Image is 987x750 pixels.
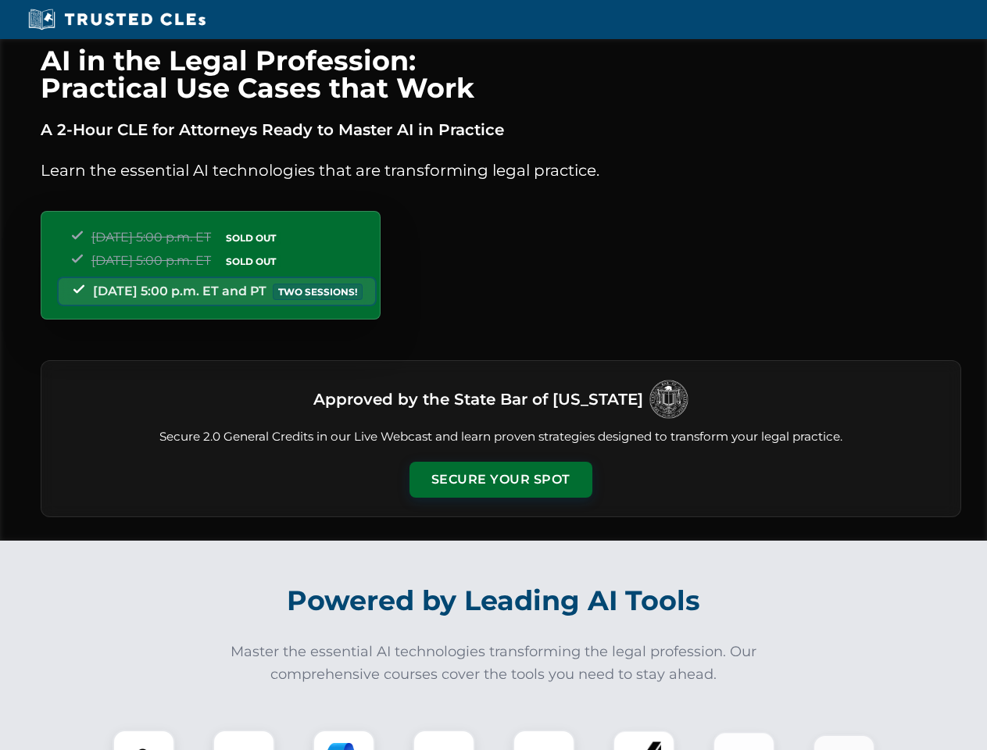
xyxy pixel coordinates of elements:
h1: AI in the Legal Profession: Practical Use Cases that Work [41,47,961,102]
h3: Approved by the State Bar of [US_STATE] [313,385,643,413]
p: Learn the essential AI technologies that are transforming legal practice. [41,158,961,183]
p: A 2-Hour CLE for Attorneys Ready to Master AI in Practice [41,117,961,142]
span: [DATE] 5:00 p.m. ET [91,230,211,245]
img: Trusted CLEs [23,8,210,31]
p: Secure 2.0 General Credits in our Live Webcast and learn proven strategies designed to transform ... [60,428,942,446]
p: Master the essential AI technologies transforming the legal profession. Our comprehensive courses... [220,641,767,686]
span: SOLD OUT [220,230,281,246]
span: [DATE] 5:00 p.m. ET [91,253,211,268]
img: Logo [649,380,688,419]
span: SOLD OUT [220,253,281,270]
h2: Powered by Leading AI Tools [61,573,927,628]
button: Secure Your Spot [409,462,592,498]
